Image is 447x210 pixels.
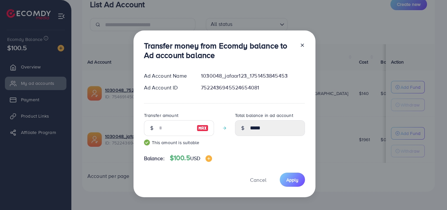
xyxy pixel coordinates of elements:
[144,140,150,145] img: guide
[144,155,165,162] span: Balance:
[139,84,196,91] div: Ad Account ID
[196,72,310,80] div: 1030048_jafaar123_1751453845453
[280,173,305,187] button: Apply
[196,84,310,91] div: 7522436945524654081
[144,41,295,60] h3: Transfer money from Ecomdy balance to Ad account balance
[206,155,212,162] img: image
[250,176,266,183] span: Cancel
[197,124,208,132] img: image
[235,112,293,119] label: Total balance in ad account
[144,112,178,119] label: Transfer amount
[170,154,212,162] h4: $100.5
[139,72,196,80] div: Ad Account Name
[419,181,442,205] iframe: Chat
[144,139,214,146] small: This amount is suitable
[242,173,275,187] button: Cancel
[190,155,200,162] span: USD
[286,177,298,183] span: Apply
